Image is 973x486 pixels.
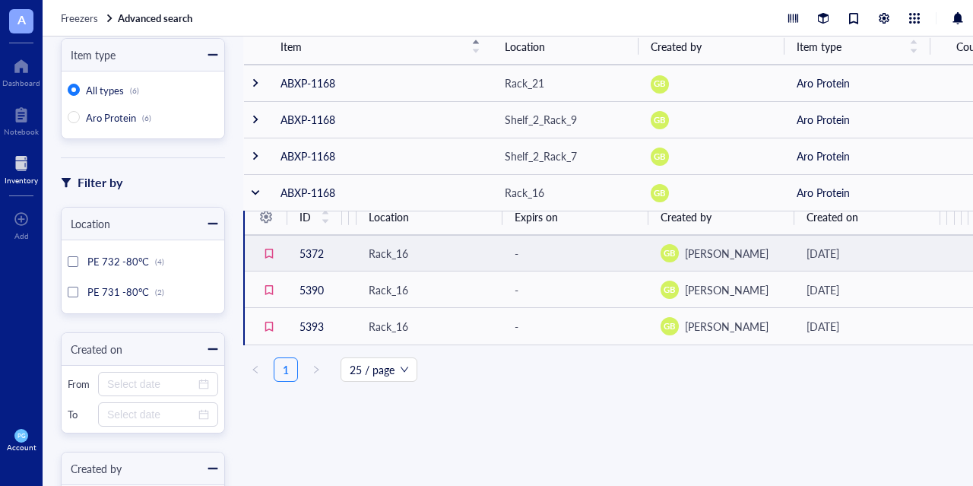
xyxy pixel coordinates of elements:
span: Freezers [61,11,98,25]
a: Advanced search [118,11,195,25]
div: Rack_16 [505,184,544,201]
th: Aliases [955,199,962,235]
td: cd71-67a_h9 [955,235,962,272]
button: left [243,357,268,382]
li: Next Page [304,357,328,382]
div: (4) [155,257,164,266]
div: Shelf_2_Rack_7 [505,148,577,164]
span: PG [17,432,25,439]
span: [PERSON_NAME] [685,319,769,334]
td: ABXP-1168 [268,101,493,138]
span: ID [300,208,312,225]
div: (6) [142,113,151,122]
span: right [312,365,321,374]
span: left [251,365,260,374]
input: Select date [107,406,195,423]
td: 25mM HEPES, 150mM sodium chloride [962,308,968,345]
div: Inventory [5,176,38,185]
div: Rack_16 [369,318,408,335]
td: {} [940,308,947,345]
div: Dashboard [2,78,40,87]
td: Aro Protein [784,65,930,101]
th: Notes [940,199,947,235]
input: Select date [107,376,195,392]
div: [DATE] [807,245,928,262]
td: 8224 [947,272,954,308]
span: All types [86,83,124,97]
div: Account [7,443,36,452]
a: 1 [274,358,297,381]
span: [PERSON_NAME] [685,282,769,297]
div: - [515,245,636,262]
th: Created by [639,29,784,65]
td: 100mg [342,272,349,308]
td: 5393 [287,308,342,345]
span: Aro Protein [86,110,136,125]
th: ID [287,199,342,235]
a: Notebook [4,103,39,136]
div: Notebook [4,127,39,136]
div: - [515,281,636,298]
th: Expirs on [502,199,648,235]
div: Page Size [341,357,417,382]
span: GB [654,186,666,199]
td: Aro Protein [784,101,930,138]
th: Created by [648,199,794,235]
span: GB [654,113,666,126]
div: From [68,377,92,391]
li: Previous Page [243,357,268,382]
div: Created on [62,341,122,357]
th: Buffer [962,199,968,235]
td: {} [940,272,947,308]
th: Location [357,199,502,235]
td: Aro Protein [784,138,930,174]
div: To [68,408,92,421]
span: GB [664,319,676,332]
span: GB [654,78,666,91]
div: (6) [130,86,139,95]
td: 25mM HEPES, 150mM sodium chloride [962,272,968,308]
td: 20mg [342,308,349,345]
th: BioReg Lot ID [947,199,954,235]
div: Rack_21 [505,75,544,91]
div: Filter by [78,173,122,192]
div: Created by [62,460,122,477]
td: 5390 [287,272,342,308]
span: 25 / page [350,358,408,381]
div: Rack_16 [369,245,408,262]
th: Item type [784,29,930,65]
td: cd71-67a_h9 [955,308,962,345]
span: [PERSON_NAME] [685,246,769,261]
li: 1 [274,357,298,382]
span: A [17,10,26,29]
td: cd71-67a_h9 [955,272,962,308]
th: Created on [794,199,940,235]
div: Rack_16 [369,281,408,298]
td: 100mg [342,235,349,272]
td: ABXP-1168 [268,174,493,211]
span: GB [664,246,676,259]
td: 10.9mg/mL [349,308,356,345]
div: [DATE] [807,318,928,335]
td: Aro Protein [784,174,930,211]
span: Item [280,38,462,55]
span: GB [664,283,676,296]
td: 10.9mg/mL [349,235,356,272]
a: Freezers [61,11,115,25]
button: right [304,357,328,382]
td: 25mM HEPES, 150mM sodium chloride [962,235,968,272]
td: 8224 [947,308,954,345]
th: Item [268,29,493,65]
td: Thawed 8/18/2025 for RR to react. Will update mg quantity when tube is returned [940,235,947,272]
td: 8224 [947,235,954,272]
th: Concentration [349,199,356,235]
div: (2) [155,287,164,297]
a: Inventory [5,151,38,185]
span: PE 731 -80°C [87,284,149,299]
th: Volume [342,199,349,235]
th: Location [493,29,639,65]
div: Shelf_2_Rack_9 [505,111,577,128]
div: Add [14,231,29,240]
td: 5372 [287,235,342,272]
span: Item type [797,38,900,55]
